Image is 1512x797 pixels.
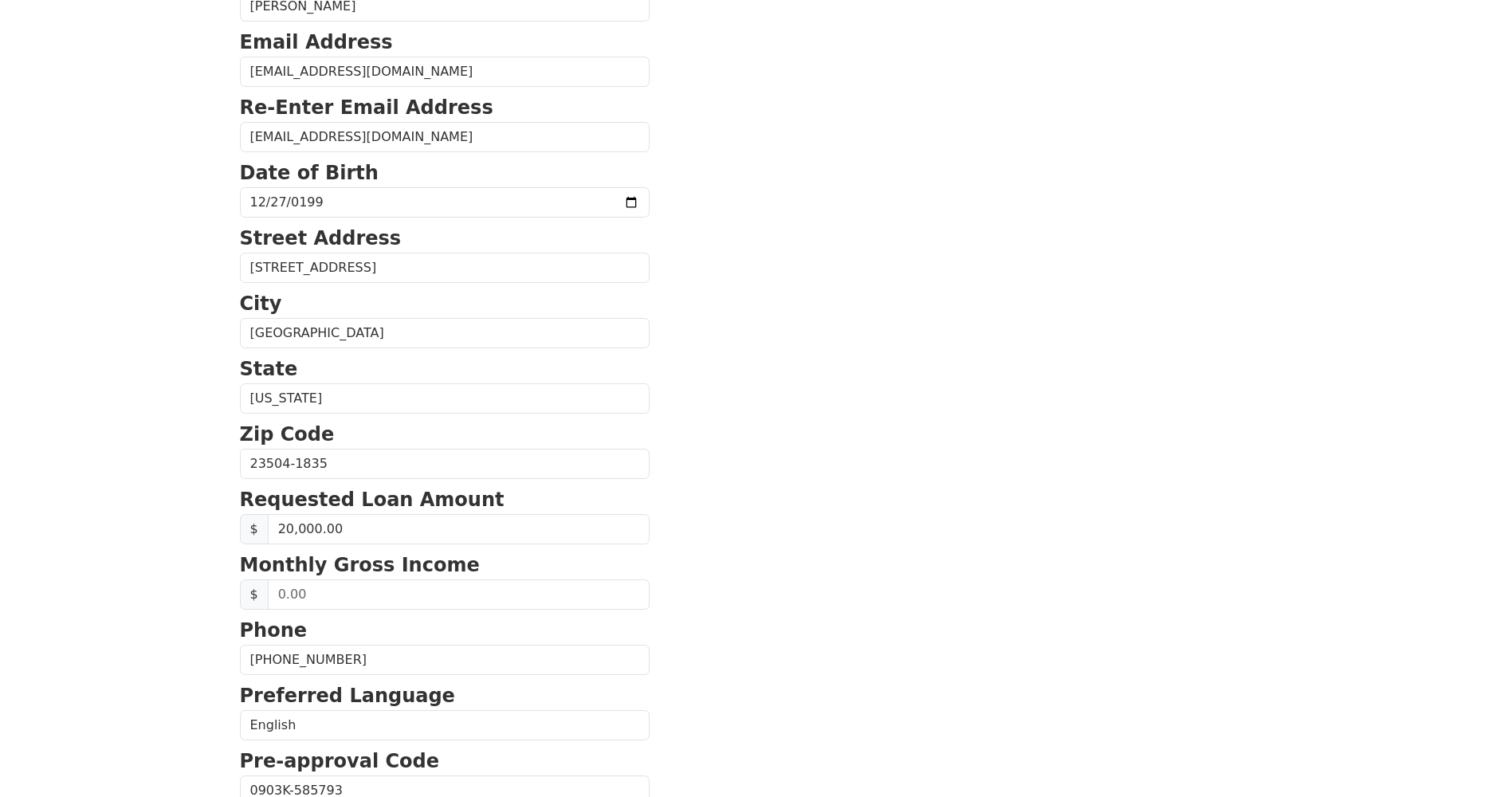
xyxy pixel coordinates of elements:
[240,514,269,544] span: $
[240,579,269,610] span: $
[240,619,308,642] strong: Phone
[240,489,505,511] strong: Requested Loan Amount
[240,292,282,315] strong: City
[240,750,440,772] strong: Pre-approval Code
[268,514,650,544] input: 0.00
[240,318,650,348] input: City
[240,96,493,119] strong: Re-Enter Email Address
[240,57,650,87] input: Email Address
[240,122,650,152] input: Re-Enter Email Address
[240,449,650,479] input: Zip Code
[240,645,650,675] input: Phone
[240,227,402,249] strong: Street Address
[240,162,379,184] strong: Date of Birth
[240,31,393,53] strong: Email Address
[240,358,298,380] strong: State
[240,685,455,707] strong: Preferred Language
[268,579,650,610] input: 0.00
[240,423,335,446] strong: Zip Code
[240,253,650,283] input: Street Address
[240,551,650,579] p: Monthly Gross Income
